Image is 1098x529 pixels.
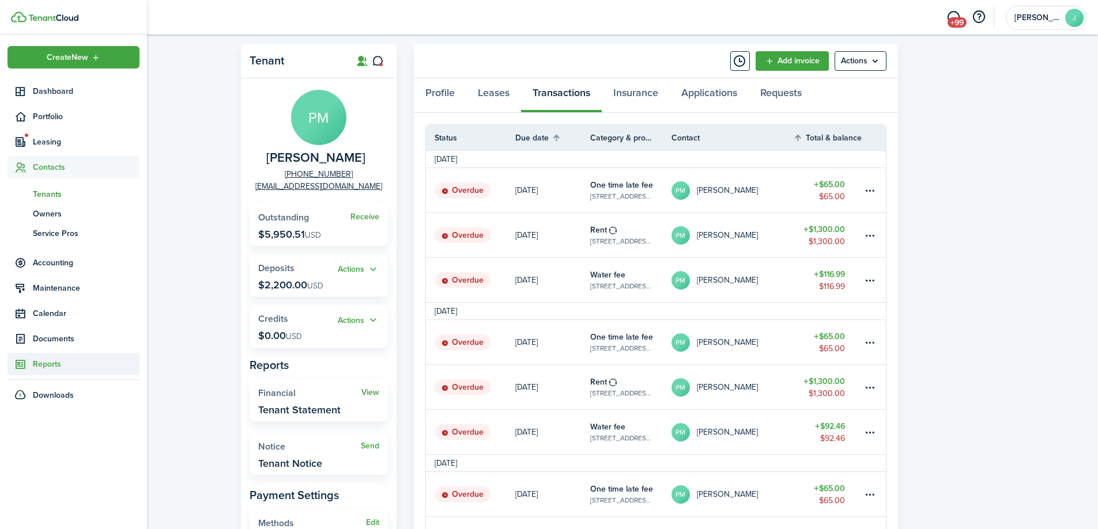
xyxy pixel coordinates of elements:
[590,331,653,343] table-info-title: One time late fee
[814,330,845,342] table-amount-title: $65.00
[793,320,862,364] a: $65.00$65.00
[361,388,379,397] a: View
[793,258,862,302] a: $116.99$116.99
[590,258,671,302] a: Water fee[STREET_ADDRESS][PERSON_NAME]
[435,272,490,288] status: Overdue
[258,388,361,398] widget-stats-title: Financial
[258,518,366,528] widget-stats-title: Methods
[590,421,625,433] table-info-title: Water fee
[258,442,361,452] widget-stats-title: Notice
[515,229,538,241] p: [DATE]
[590,179,653,191] table-info-title: One time late fee
[258,404,341,416] widget-stats-description: Tenant Statement
[258,261,295,275] span: Deposits
[426,168,515,212] a: Overdue
[515,426,538,438] p: [DATE]
[11,12,27,22] img: TenantCloud
[515,168,590,212] a: [DATE]
[250,356,388,374] panel-main-subtitle: Reports
[33,85,139,97] span: Dashboard
[671,168,794,212] a: PM[PERSON_NAME]
[819,494,845,507] table-amount-description: $65.00
[33,282,139,294] span: Maintenance
[426,320,515,364] a: Overdue
[671,365,794,409] a: PM[PERSON_NAME]
[305,229,321,241] span: USD
[350,212,379,222] a: Receive
[671,410,794,454] a: PM[PERSON_NAME]
[33,257,139,269] span: Accounting
[515,131,590,144] th: Sort
[515,213,590,257] a: [DATE]
[590,365,671,409] a: Rent[STREET_ADDRESS][PERSON_NAME]
[426,410,515,454] a: Overdue
[803,375,845,387] table-amount-title: $1,300.00
[33,161,139,173] span: Contacts
[414,78,466,113] a: Profile
[7,204,139,223] a: Owners
[590,472,671,516] a: One time late fee[STREET_ADDRESS][PERSON_NAME]
[515,365,590,409] a: [DATE]
[426,132,515,144] th: Status
[338,263,379,276] button: Actions
[793,472,862,516] a: $65.00$65.00
[671,258,794,302] a: PM[PERSON_NAME]
[835,51,886,71] menu-btn: Actions
[7,353,139,375] a: Reports
[426,365,515,409] a: Overdue
[361,442,379,451] a: Send
[815,420,845,432] table-amount-title: $92.46
[820,432,845,444] table-amount-description: $92.46
[7,223,139,243] a: Service Pros
[33,358,139,370] span: Reports
[33,307,139,319] span: Calendar
[814,178,845,191] table-amount-title: $65.00
[697,383,758,392] table-profile-info-text: [PERSON_NAME]
[258,279,323,291] p: $2,200.00
[33,136,139,148] span: Leasing
[7,46,139,68] button: Open menu
[426,213,515,257] a: Overdue
[515,320,590,364] a: [DATE]
[803,223,845,235] table-amount-title: $1,300.00
[33,111,139,123] span: Portfolio
[590,388,654,398] table-subtitle: [STREET_ADDRESS][PERSON_NAME]
[793,213,862,257] a: $1,300.00$1,300.00
[285,168,353,180] a: [PHONE_NUMBER]
[435,227,490,243] status: Overdue
[942,3,964,32] a: Messaging
[590,410,671,454] a: Water fee[STREET_ADDRESS][PERSON_NAME]
[697,490,758,499] table-profile-info-text: [PERSON_NAME]
[435,182,490,199] status: Overdue
[426,457,466,469] td: [DATE]
[258,229,321,240] p: $5,950.51
[307,280,323,292] span: USD
[819,342,845,355] table-amount-description: $65.00
[366,518,379,527] button: Edit
[435,424,490,440] status: Overdue
[697,338,758,347] table-profile-info-text: [PERSON_NAME]
[671,226,690,245] avatar-text: PM
[7,184,139,204] a: Tenants
[590,269,625,281] table-info-title: Water fee
[338,314,379,327] button: Open menu
[590,376,607,388] table-info-title: Rent
[590,213,671,257] a: Rent[STREET_ADDRESS][PERSON_NAME]
[515,336,538,348] p: [DATE]
[515,258,590,302] a: [DATE]
[730,51,750,71] button: Timeline
[793,168,862,212] a: $65.00$65.00
[258,211,309,224] span: Outstanding
[590,495,654,505] table-subtitle: [STREET_ADDRESS][PERSON_NAME]
[291,90,346,145] avatar-text: PM
[590,168,671,212] a: One time late fee[STREET_ADDRESS][PERSON_NAME]
[671,423,690,442] avatar-text: PM
[671,485,690,504] avatar-text: PM
[697,276,758,285] table-profile-info-text: [PERSON_NAME]
[7,80,139,102] a: Dashboard
[255,180,382,192] a: [EMAIL_ADDRESS][DOMAIN_NAME]
[250,54,342,67] panel-main-title: Tenant
[33,227,139,239] span: Service Pros
[33,333,139,345] span: Documents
